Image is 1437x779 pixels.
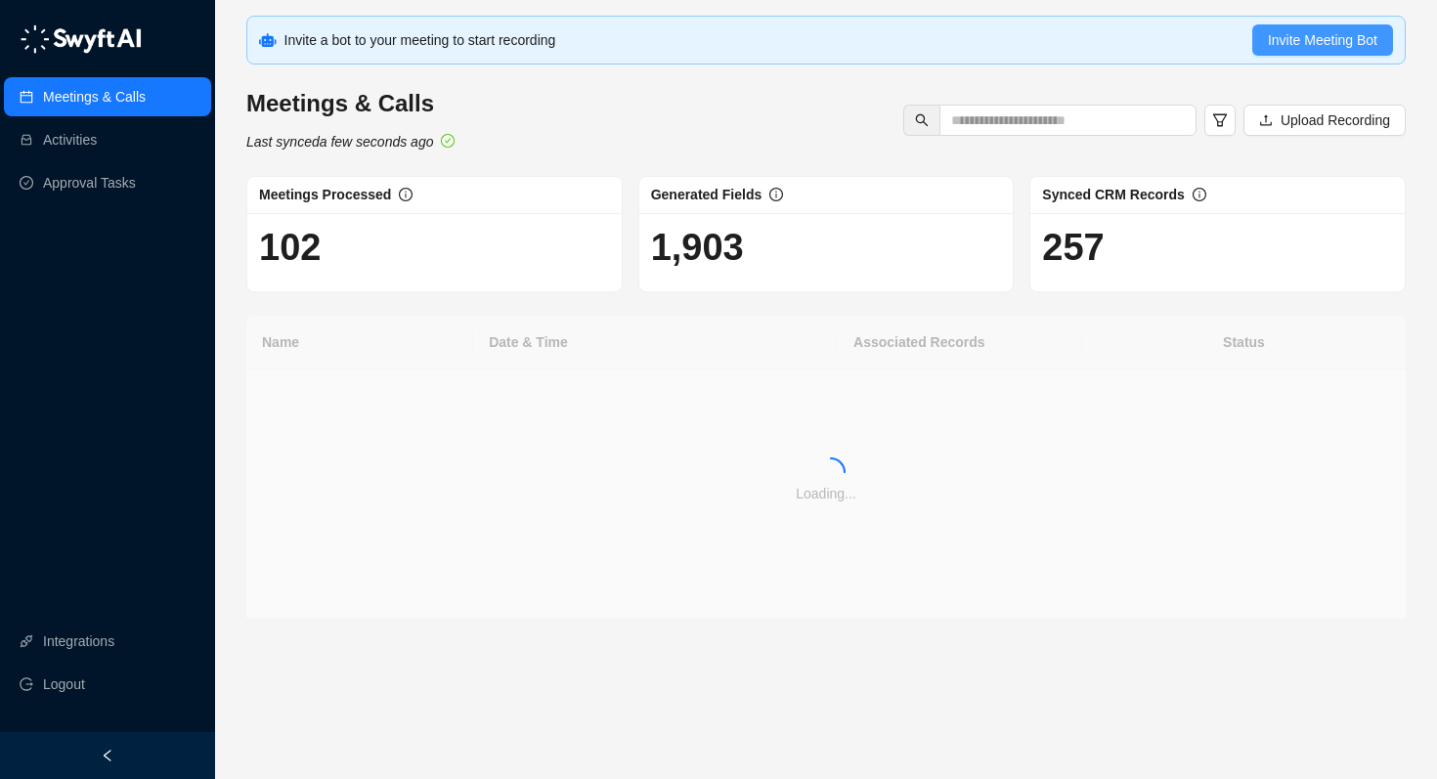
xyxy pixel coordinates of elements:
span: Invite Meeting Bot [1268,29,1377,51]
span: Logout [43,665,85,704]
span: Generated Fields [651,187,762,202]
span: loading [810,452,851,493]
span: Invite a bot to your meeting to start recording [284,32,556,48]
h3: Meetings & Calls [246,88,455,119]
span: info-circle [769,188,783,201]
span: info-circle [399,188,413,201]
button: Upload Recording [1243,105,1406,136]
span: Synced CRM Records [1042,187,1184,202]
h1: 1,903 [651,225,1002,270]
span: Upload Recording [1281,109,1390,131]
span: logout [20,677,33,691]
a: Approval Tasks [43,163,136,202]
span: check-circle [441,134,455,148]
h1: 257 [1042,225,1393,270]
img: logo-05li4sbe.png [20,24,142,54]
a: Powered byPylon [138,67,237,83]
h1: 102 [259,225,610,270]
a: Meetings & Calls [43,77,146,116]
i: Last synced a few seconds ago [246,134,433,150]
span: search [915,113,929,127]
span: Pylon [195,68,237,83]
a: Activities [43,120,97,159]
span: left [101,749,114,762]
span: Meetings Processed [259,187,391,202]
button: Invite Meeting Bot [1252,24,1393,56]
span: upload [1259,113,1273,127]
span: info-circle [1193,188,1206,201]
span: filter [1212,112,1228,128]
a: Integrations [43,622,114,661]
